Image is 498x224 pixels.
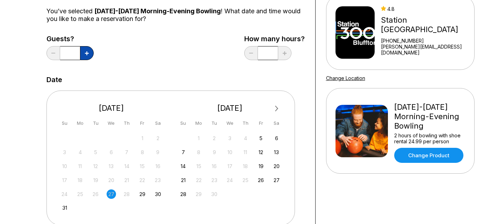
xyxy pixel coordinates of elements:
div: Not available Monday, August 18th, 2025 [75,175,85,185]
div: Choose Friday, August 29th, 2025 [138,189,147,199]
div: Choose Sunday, September 28th, 2025 [179,189,188,199]
span: [DATE]-[DATE] Morning-Evening Bowling [94,7,221,15]
div: Station [GEOGRAPHIC_DATA] [381,15,471,34]
div: Fr [138,118,147,128]
div: Mo [194,118,203,128]
div: We [107,118,116,128]
div: Th [122,118,131,128]
div: month 2025-08 [59,133,164,213]
div: Th [241,118,250,128]
button: Next Month [271,103,282,114]
div: Not available Wednesday, August 13th, 2025 [107,161,116,171]
div: Choose Saturday, August 30th, 2025 [153,189,163,199]
div: Choose Sunday, September 14th, 2025 [179,161,188,171]
div: Not available Wednesday, September 24th, 2025 [225,175,234,185]
div: Not available Tuesday, September 16th, 2025 [210,161,219,171]
div: Choose Saturday, September 6th, 2025 [272,133,281,143]
div: Not available Sunday, August 10th, 2025 [60,161,69,171]
div: Not available Tuesday, September 2nd, 2025 [210,133,219,143]
div: Not available Wednesday, September 10th, 2025 [225,147,234,157]
div: Not available Thursday, August 21st, 2025 [122,175,131,185]
div: Not available Thursday, August 14th, 2025 [122,161,131,171]
div: Not available Wednesday, September 17th, 2025 [225,161,234,171]
div: Not available Saturday, August 9th, 2025 [153,147,163,157]
div: Not available Thursday, August 7th, 2025 [122,147,131,157]
div: 2 hours of bowling with shoe rental 24.99 per person [394,132,465,144]
div: Not available Tuesday, September 30th, 2025 [210,189,219,199]
div: Not available Tuesday, September 23rd, 2025 [210,175,219,185]
div: Not available Monday, September 15th, 2025 [194,161,203,171]
div: Not available Saturday, August 23rd, 2025 [153,175,163,185]
div: Not available Sunday, August 3rd, 2025 [60,147,69,157]
div: Not available Monday, September 1st, 2025 [194,133,203,143]
div: [DATE] [176,103,284,113]
label: Guests? [46,35,94,43]
img: Station 300 Bluffton [335,6,375,59]
div: [PHONE_NUMBER] [381,38,471,44]
div: Not available Friday, August 8th, 2025 [138,147,147,157]
div: Not available Wednesday, September 3rd, 2025 [225,133,234,143]
a: [PERSON_NAME][EMAIL_ADDRESS][DOMAIN_NAME] [381,44,471,56]
div: Tu [91,118,100,128]
div: month 2025-09 [178,133,282,199]
div: Su [179,118,188,128]
div: [DATE] [57,103,166,113]
div: 4.8 [381,6,471,12]
img: Friday-Sunday Morning-Evening Bowling [335,105,388,157]
div: Tu [210,118,219,128]
div: Choose Friday, September 12th, 2025 [256,147,266,157]
div: Not available Friday, August 22nd, 2025 [138,175,147,185]
div: Not available Sunday, August 17th, 2025 [60,175,69,185]
div: Not available Friday, August 1st, 2025 [138,133,147,143]
label: How many hours? [244,35,305,43]
div: Sa [153,118,163,128]
div: Choose Sunday, September 21st, 2025 [179,175,188,185]
div: Not available Tuesday, August 12th, 2025 [91,161,100,171]
div: Choose Sunday, September 7th, 2025 [179,147,188,157]
div: Not available Saturday, August 2nd, 2025 [153,133,163,143]
div: Not available Friday, August 15th, 2025 [138,161,147,171]
div: Not available Monday, August 4th, 2025 [75,147,85,157]
div: Not available Sunday, August 24th, 2025 [60,189,69,199]
div: Not available Monday, September 22nd, 2025 [194,175,203,185]
div: Choose Saturday, September 13th, 2025 [272,147,281,157]
div: Sa [272,118,281,128]
div: Not available Monday, September 29th, 2025 [194,189,203,199]
div: Not available Tuesday, August 5th, 2025 [91,147,100,157]
div: Choose Friday, September 5th, 2025 [256,133,266,143]
div: [DATE]-[DATE] Morning-Evening Bowling [394,102,465,131]
div: Su [60,118,69,128]
a: Change Location [326,75,365,81]
div: Not available Wednesday, August 27th, 2025 [107,189,116,199]
div: Choose Sunday, August 31st, 2025 [60,203,69,212]
div: Choose Friday, September 19th, 2025 [256,161,266,171]
div: Not available Monday, August 11th, 2025 [75,161,85,171]
div: Not available Wednesday, August 20th, 2025 [107,175,116,185]
div: Not available Tuesday, August 26th, 2025 [91,189,100,199]
div: Not available Thursday, September 4th, 2025 [241,133,250,143]
div: Choose Saturday, September 27th, 2025 [272,175,281,185]
a: Change Product [394,148,463,163]
div: We [225,118,234,128]
div: Not available Saturday, August 16th, 2025 [153,161,163,171]
div: Not available Wednesday, August 6th, 2025 [107,147,116,157]
div: Choose Friday, September 26th, 2025 [256,175,266,185]
label: Date [46,76,62,84]
div: Not available Thursday, September 18th, 2025 [241,161,250,171]
div: You’ve selected ! What date and time would you like to make a reservation for? [46,7,305,23]
div: Not available Thursday, September 25th, 2025 [241,175,250,185]
div: Choose Saturday, September 20th, 2025 [272,161,281,171]
div: Not available Tuesday, September 9th, 2025 [210,147,219,157]
div: Mo [75,118,85,128]
div: Fr [256,118,266,128]
div: Not available Thursday, September 11th, 2025 [241,147,250,157]
div: Not available Monday, September 8th, 2025 [194,147,203,157]
div: Not available Tuesday, August 19th, 2025 [91,175,100,185]
div: Not available Monday, August 25th, 2025 [75,189,85,199]
div: Not available Thursday, August 28th, 2025 [122,189,131,199]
